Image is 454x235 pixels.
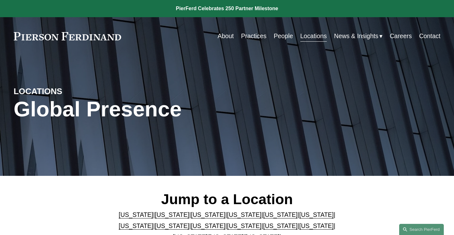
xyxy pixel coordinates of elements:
a: [US_STATE] [191,222,225,229]
a: Careers [390,30,412,42]
a: [US_STATE] [227,211,261,218]
h2: Jump to a Location [103,191,352,208]
a: [US_STATE] [155,222,189,229]
a: folder dropdown [334,30,383,42]
a: Locations [300,30,327,42]
a: [US_STATE] [263,222,297,229]
h4: LOCATIONS [14,86,121,97]
a: [US_STATE] [299,211,334,218]
a: [US_STATE] [227,222,261,229]
a: [US_STATE] [119,222,153,229]
a: People [274,30,293,42]
a: [US_STATE] [119,211,153,218]
h1: Global Presence [14,97,298,121]
a: [US_STATE] [263,211,297,218]
a: [US_STATE] [155,211,189,218]
a: Search this site [399,224,444,235]
a: [US_STATE] [191,211,225,218]
a: Practices [241,30,267,42]
a: [US_STATE] [299,222,334,229]
span: News & Insights [334,31,378,42]
a: About [217,30,234,42]
a: Contact [419,30,440,42]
